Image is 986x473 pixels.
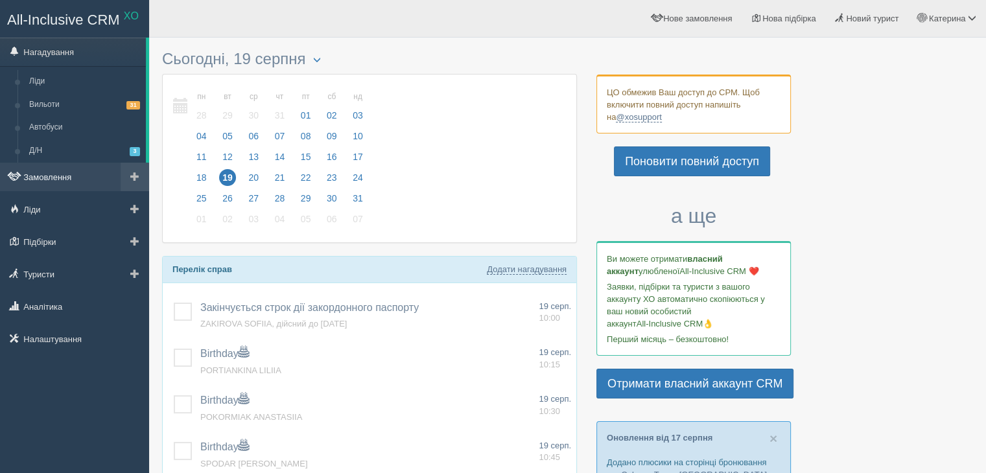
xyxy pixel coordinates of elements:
[200,365,281,375] a: PORTIANKINA LILIIA
[346,170,367,191] a: 24
[294,170,318,191] a: 22
[241,212,266,233] a: 03
[245,148,262,165] span: 13
[539,347,571,357] span: 19 серп.
[294,191,318,212] a: 29
[215,212,240,233] a: 02
[616,112,661,122] a: @xosupport
[200,412,302,422] a: POKORMIAK ANASTASIIA
[349,169,366,186] span: 24
[346,212,367,233] a: 07
[294,129,318,150] a: 08
[272,169,288,186] span: 21
[294,150,318,170] a: 15
[539,347,571,371] a: 19 серп. 10:15
[245,211,262,227] span: 03
[349,148,366,165] span: 17
[349,128,366,144] span: 10
[679,266,758,276] span: All-Inclusive CRM ❤️
[596,369,793,398] a: Отримати власний аккаунт CRM
[349,211,366,227] span: 07
[272,190,288,207] span: 28
[200,459,307,468] a: SPODAR [PERSON_NAME]
[130,147,140,156] span: 3
[7,12,120,28] span: All-Inclusive CRM
[189,170,214,191] a: 18
[245,107,262,124] span: 30
[200,441,249,452] a: Birthday
[323,148,340,165] span: 16
[769,431,777,446] span: ×
[245,91,262,102] small: ср
[219,169,236,186] span: 19
[245,169,262,186] span: 20
[23,139,146,163] a: Д/Н3
[272,107,288,124] span: 31
[487,264,567,275] a: Додати нагадування
[346,84,367,129] a: нд 03
[272,148,288,165] span: 14
[539,301,571,311] span: 19 серп.
[762,14,816,23] span: Нова підбірка
[245,128,262,144] span: 06
[126,101,140,110] span: 31
[539,440,571,464] a: 19 серп. 10:45
[193,169,210,186] span: 18
[349,190,366,207] span: 31
[769,432,777,445] button: Close
[539,393,571,417] a: 19 серп. 10:30
[607,254,723,276] b: власний аккаунт
[298,211,314,227] span: 05
[272,91,288,102] small: чт
[200,395,249,406] span: Birthday
[215,84,240,129] a: вт 29
[298,128,314,144] span: 08
[320,191,344,212] a: 30
[219,211,236,227] span: 02
[189,84,214,129] a: пн 28
[219,91,236,102] small: вт
[346,129,367,150] a: 10
[846,14,898,23] span: Новий турист
[268,84,292,129] a: чт 31
[298,107,314,124] span: 01
[323,190,340,207] span: 30
[245,190,262,207] span: 27
[189,150,214,170] a: 11
[294,212,318,233] a: 05
[193,190,210,207] span: 25
[298,169,314,186] span: 22
[596,205,791,227] h3: а ще
[539,301,571,325] a: 19 серп. 10:00
[607,253,781,277] p: Ви можете отримати улюбленої
[929,14,965,23] span: Катерина
[23,93,146,117] a: Вильоти31
[268,129,292,150] a: 07
[323,128,340,144] span: 09
[219,190,236,207] span: 26
[200,348,249,359] span: Birthday
[23,116,146,139] a: Автобуси
[189,212,214,233] a: 01
[189,129,214,150] a: 04
[215,150,240,170] a: 12
[162,51,577,67] h3: Сьогодні, 19 серпня
[268,212,292,233] a: 04
[219,148,236,165] span: 12
[124,10,139,21] sup: XO
[241,150,266,170] a: 13
[193,91,210,102] small: пн
[323,91,340,102] small: сб
[539,360,560,369] span: 10:15
[539,452,560,462] span: 10:45
[614,146,770,176] a: Поновити повний доступ
[193,128,210,144] span: 04
[298,190,314,207] span: 29
[320,170,344,191] a: 23
[346,191,367,212] a: 31
[193,211,210,227] span: 01
[189,191,214,212] a: 25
